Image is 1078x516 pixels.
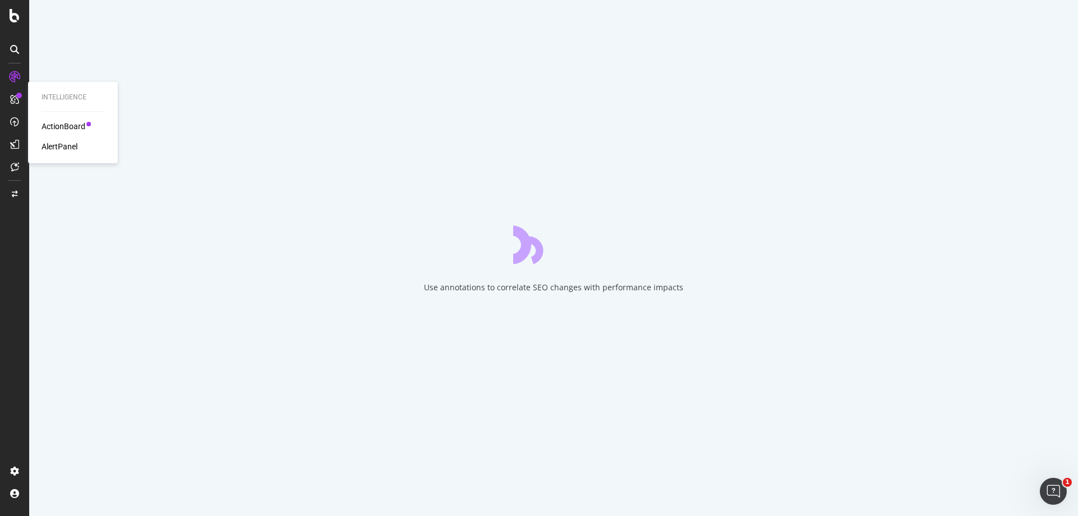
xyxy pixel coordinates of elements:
[42,141,77,152] a: AlertPanel
[424,282,683,293] div: Use annotations to correlate SEO changes with performance impacts
[513,223,594,264] div: animation
[42,121,85,132] a: ActionBoard
[1063,478,1072,487] span: 1
[42,93,104,102] div: Intelligence
[1040,478,1067,505] iframe: Intercom live chat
